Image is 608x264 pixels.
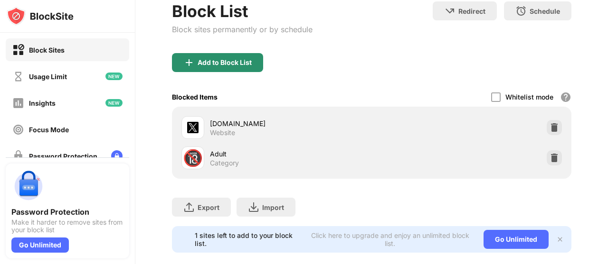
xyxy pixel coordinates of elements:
img: new-icon.svg [105,73,123,80]
div: Usage Limit [29,73,67,81]
div: Block Sites [29,46,65,54]
img: logo-blocksite.svg [7,7,74,26]
div: Adult [210,149,372,159]
div: [DOMAIN_NAME] [210,118,372,128]
div: Click here to upgrade and enjoy an unlimited block list. [308,231,472,247]
div: 🔞 [183,148,203,168]
img: new-icon.svg [105,99,123,107]
div: Password Protection [11,207,123,217]
div: Go Unlimited [484,230,549,249]
div: Export [198,203,219,211]
img: x-button.svg [556,236,564,243]
div: Website [210,128,235,137]
img: lock-menu.svg [111,150,123,162]
div: Insights [29,99,56,107]
img: insights-off.svg [12,97,24,109]
img: password-protection-off.svg [12,150,24,162]
img: favicons [187,122,199,133]
div: Password Protection [29,152,97,160]
img: push-password-protection.svg [11,169,46,203]
div: Block List [172,1,313,21]
div: Schedule [530,7,560,15]
div: Make it harder to remove sites from your block list [11,218,123,234]
div: Add to Block List [198,59,252,66]
img: time-usage-off.svg [12,71,24,82]
div: 1 sites left to add to your block list. [195,231,302,247]
img: focus-off.svg [12,124,24,136]
div: Redirect [458,7,485,15]
div: Category [210,159,239,167]
div: Block sites permanently or by schedule [172,25,313,34]
div: Go Unlimited [11,237,69,253]
img: block-on.svg [12,44,24,56]
div: Focus Mode [29,126,69,134]
div: Blocked Items [172,93,218,101]
div: Import [262,203,284,211]
div: Whitelist mode [505,93,553,101]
